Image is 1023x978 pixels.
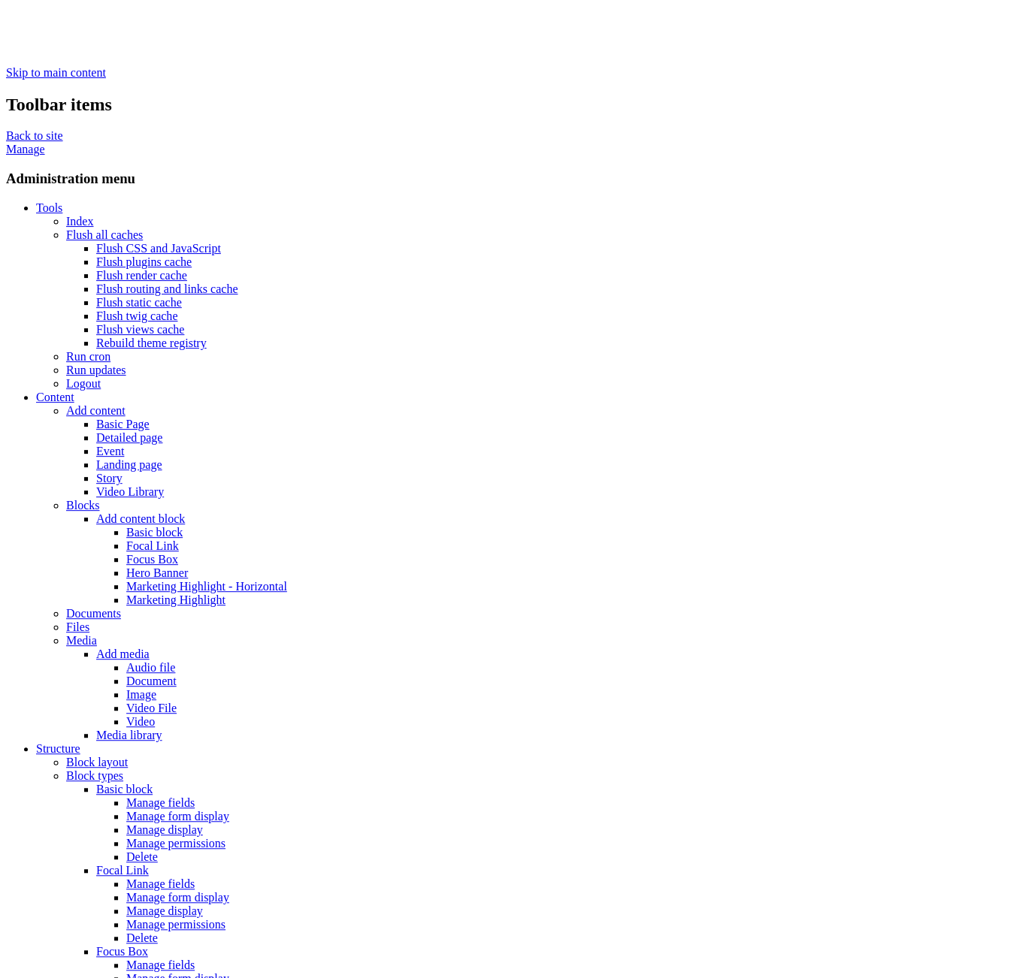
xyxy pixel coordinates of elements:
[96,296,182,309] a: Flush static cache
[96,309,177,322] a: Flush twig cache
[66,215,93,228] a: Index
[6,171,1017,187] h3: Administration menu
[126,823,203,836] a: Manage display
[96,864,149,877] a: Focal Link
[66,620,89,633] a: Files
[126,566,188,579] a: Hero Banner
[36,391,74,403] a: Content
[66,350,110,363] a: Run cron
[96,729,162,741] a: Media library
[126,661,175,674] a: Audio file
[126,539,179,552] a: Focal Link
[126,850,158,863] a: Delete
[126,891,229,904] a: Manage form display
[126,837,225,850] a: Manage permissions
[126,918,225,931] a: Manage permissions
[96,431,162,444] a: Detailed page
[96,458,162,471] a: Landing page
[96,337,207,349] a: Rebuild theme registry
[96,323,184,336] a: Flush views cache
[6,129,63,142] a: Back to site
[126,877,195,890] a: Manage fields
[126,958,195,971] a: Manage fields
[126,796,195,809] a: Manage fields
[96,282,238,295] a: Flush routing and links cache
[6,143,45,155] a: Manage
[126,553,178,566] a: Focus Box
[66,404,126,417] a: Add content
[36,742,80,755] a: Structure
[6,95,1017,115] h2: Toolbar items
[96,472,123,484] a: Story
[126,715,155,728] a: Video
[66,228,143,241] a: Flush all caches
[96,255,192,268] a: Flush plugins cache
[96,783,153,795] a: Basic block
[6,66,106,79] a: Skip to main content
[66,769,123,782] a: Block types
[126,593,225,606] a: Marketing Highlight
[96,418,150,430] a: Basic Page
[126,675,177,687] a: Document
[96,945,148,958] a: Focus Box
[126,931,158,944] a: Delete
[66,499,99,512] a: Blocks
[96,512,185,525] a: Add content block
[96,269,187,282] a: Flush render cache
[66,364,126,376] a: Run updates
[66,756,128,768] a: Block layout
[36,201,62,214] a: Tools
[96,242,221,255] a: Flush CSS and JavaScript
[66,377,101,390] a: Logout
[126,688,156,701] a: Image
[96,485,164,498] a: Video Library
[126,526,183,539] a: Basic block
[96,445,124,457] a: Event
[66,634,97,647] a: Media
[126,580,287,593] a: Marketing Highlight - Horizontal
[66,607,121,620] a: Documents
[126,904,203,917] a: Manage display
[126,810,229,823] a: Manage form display
[96,647,150,660] a: Add media
[126,702,177,714] a: Video File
